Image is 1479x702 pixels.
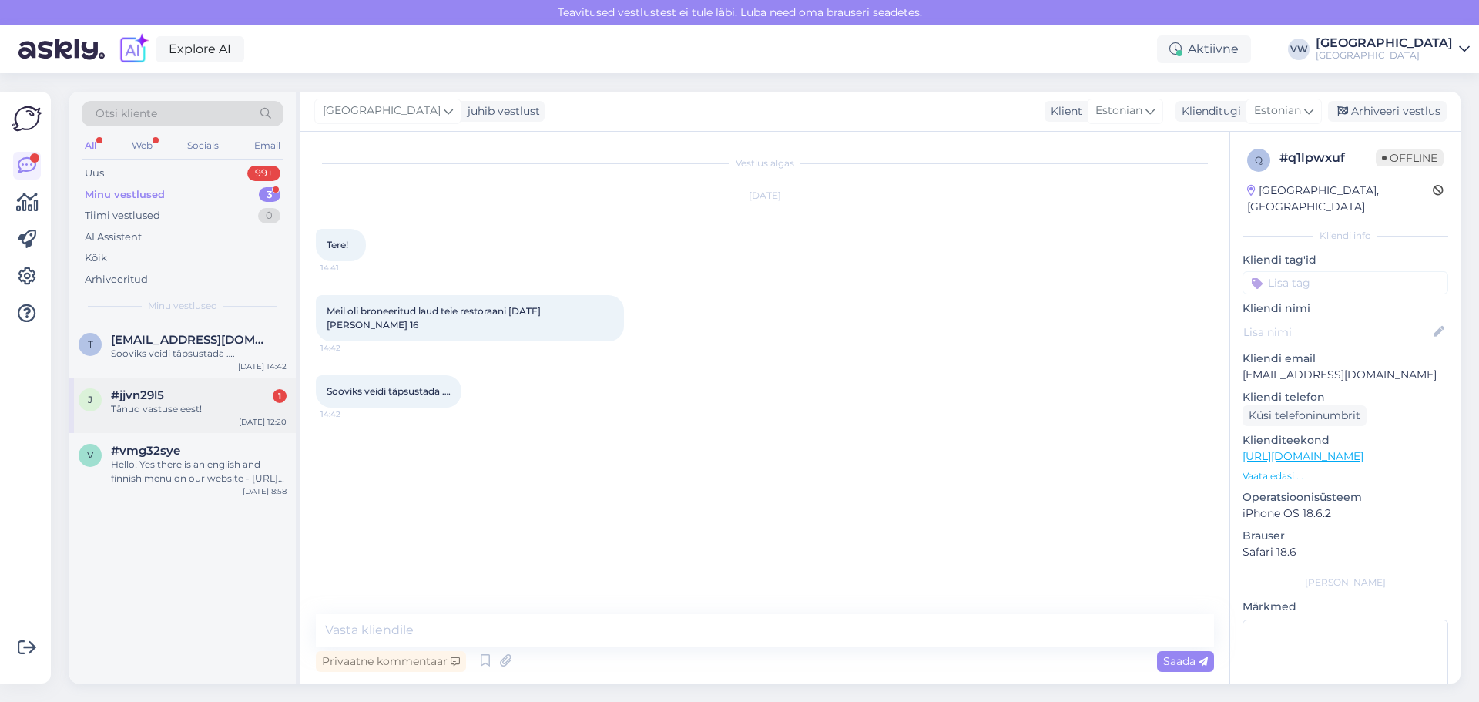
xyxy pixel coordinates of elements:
[259,187,280,203] div: 3
[1243,367,1448,383] p: [EMAIL_ADDRESS][DOMAIN_NAME]
[1243,599,1448,615] p: Märkmed
[1175,103,1241,119] div: Klienditugi
[129,136,156,156] div: Web
[316,651,466,672] div: Privaatne kommentaar
[1243,301,1448,317] p: Kliendi nimi
[1328,101,1447,122] div: Arhiveeri vestlus
[243,485,287,497] div: [DATE] 8:58
[85,272,148,287] div: Arhiveeritud
[1163,654,1208,668] span: Saada
[1243,351,1448,367] p: Kliendi email
[1254,102,1301,119] span: Estonian
[461,103,540,119] div: juhib vestlust
[88,338,93,350] span: t
[1243,432,1448,448] p: Klienditeekond
[258,208,280,223] div: 0
[117,33,149,65] img: explore-ai
[1243,489,1448,506] p: Operatsioonisüsteem
[1288,39,1310,60] div: VW
[323,102,441,119] span: [GEOGRAPHIC_DATA]
[247,166,280,181] div: 99+
[1095,102,1142,119] span: Estonian
[1243,469,1448,483] p: Vaata edasi ...
[1316,37,1470,62] a: [GEOGRAPHIC_DATA][GEOGRAPHIC_DATA]
[1247,183,1433,215] div: [GEOGRAPHIC_DATA], [GEOGRAPHIC_DATA]
[156,36,244,62] a: Explore AI
[316,189,1214,203] div: [DATE]
[1243,576,1448,589] div: [PERSON_NAME]
[239,416,287,428] div: [DATE] 12:20
[85,250,107,266] div: Kõik
[96,106,157,122] span: Otsi kliente
[1316,49,1453,62] div: [GEOGRAPHIC_DATA]
[111,333,271,347] span: terjepant@gmail.com
[1243,449,1363,463] a: [URL][DOMAIN_NAME]
[1157,35,1251,63] div: Aktiivne
[88,394,92,405] span: j
[238,361,287,372] div: [DATE] 14:42
[1255,154,1263,166] span: q
[111,402,287,416] div: Tänud vastuse eest!
[85,230,142,245] div: AI Assistent
[12,104,42,133] img: Askly Logo
[1243,229,1448,243] div: Kliendi info
[327,239,348,250] span: Tere!
[184,136,222,156] div: Socials
[111,347,287,361] div: Sooviks veidi täpsustada ….
[273,389,287,403] div: 1
[1243,506,1448,522] p: iPhone OS 18.6.2
[1243,544,1448,560] p: Safari 18.6
[320,262,378,274] span: 14:41
[327,385,451,397] span: Sooviks veidi täpsustada ….
[111,388,164,402] span: #jjvn29l5
[1243,252,1448,268] p: Kliendi tag'id
[1316,37,1453,49] div: [GEOGRAPHIC_DATA]
[1243,389,1448,405] p: Kliendi telefon
[1243,271,1448,294] input: Lisa tag
[82,136,99,156] div: All
[111,458,287,485] div: Hello! Yes there is an english and finnish menu on our website - [URL][DOMAIN_NAME]
[85,187,165,203] div: Minu vestlused
[1045,103,1082,119] div: Klient
[148,299,217,313] span: Minu vestlused
[251,136,283,156] div: Email
[1279,149,1376,167] div: # q1lpwxuf
[1376,149,1444,166] span: Offline
[1243,405,1367,426] div: Küsi telefoninumbrit
[320,342,378,354] span: 14:42
[1243,324,1430,341] input: Lisa nimi
[85,208,160,223] div: Tiimi vestlused
[327,305,541,331] span: Meil oli broneeritud laud teie restoraani [DATE][PERSON_NAME] 16
[111,444,180,458] span: #vmg32sye
[1243,528,1448,544] p: Brauser
[85,166,104,181] div: Uus
[87,449,93,461] span: v
[316,156,1214,170] div: Vestlus algas
[320,408,378,420] span: 14:42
